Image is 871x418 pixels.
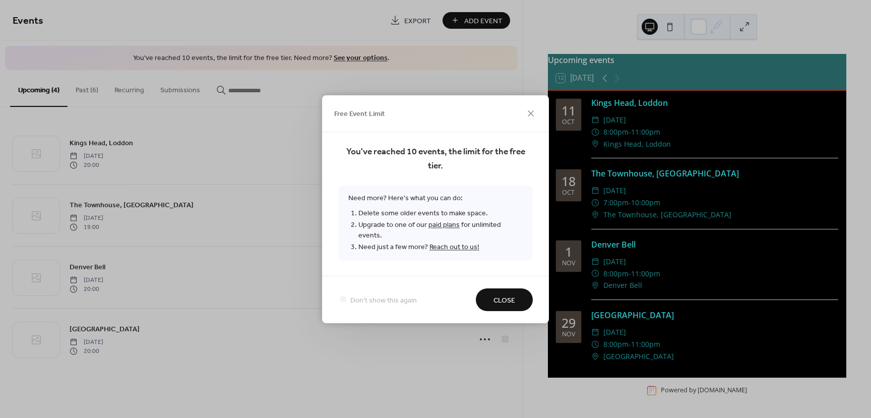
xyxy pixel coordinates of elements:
span: Need more? Here's what you can do: [338,185,533,260]
a: Reach out to us! [429,240,479,254]
span: Don't show this again [350,295,417,306]
button: Close [476,288,533,311]
li: Delete some older events to make space. [358,207,523,219]
li: Need just a few more? [358,241,523,253]
span: You've reached 10 events, the limit for the free tier. [338,145,533,173]
li: Upgrade to one of our for unlimited events. [358,219,523,241]
a: paid plans [428,218,460,231]
span: Free Event Limit [334,109,385,120]
span: Close [493,295,515,306]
